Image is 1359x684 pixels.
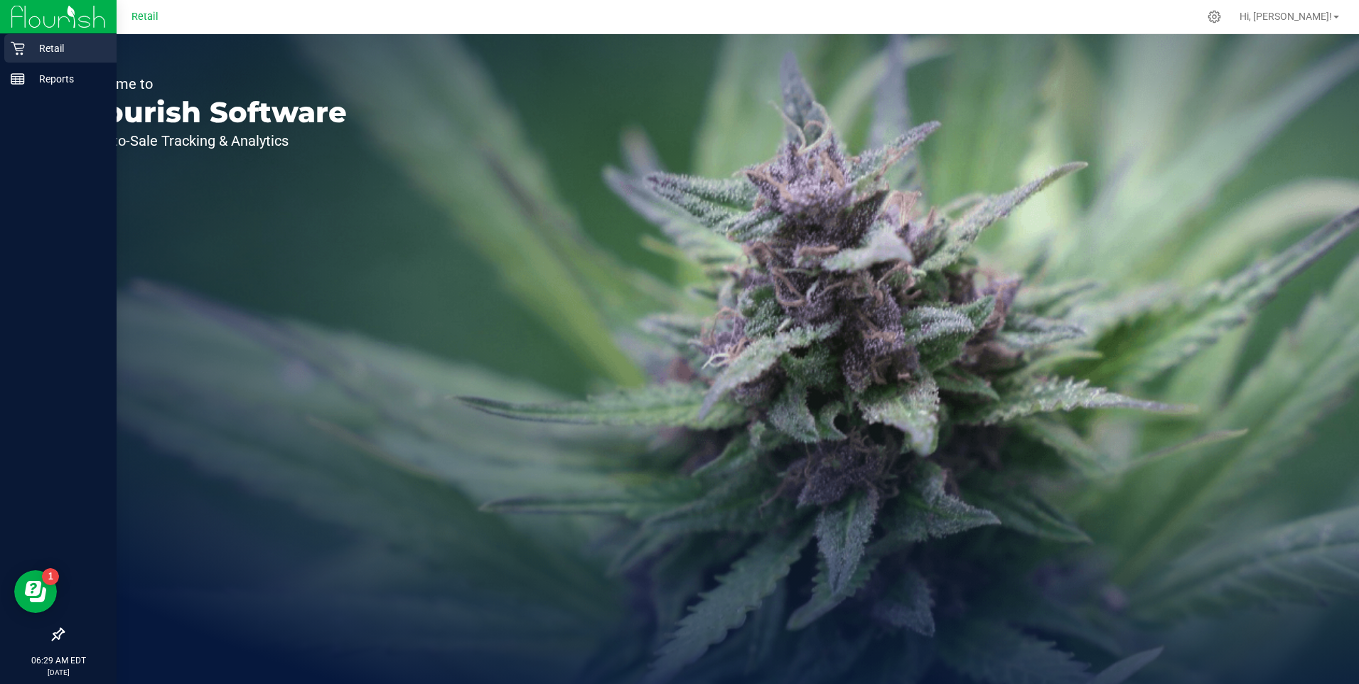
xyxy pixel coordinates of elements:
p: Seed-to-Sale Tracking & Analytics [77,134,347,148]
p: Welcome to [77,77,347,91]
p: Flourish Software [77,98,347,127]
span: Retail [131,11,159,23]
inline-svg: Reports [11,72,25,86]
iframe: Resource center [14,570,57,613]
inline-svg: Retail [11,41,25,55]
p: [DATE] [6,667,110,678]
p: 06:29 AM EDT [6,654,110,667]
div: Manage settings [1205,10,1223,23]
p: Reports [25,70,110,87]
iframe: Resource center unread badge [42,568,59,585]
p: Retail [25,40,110,57]
span: Hi, [PERSON_NAME]! [1240,11,1332,22]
